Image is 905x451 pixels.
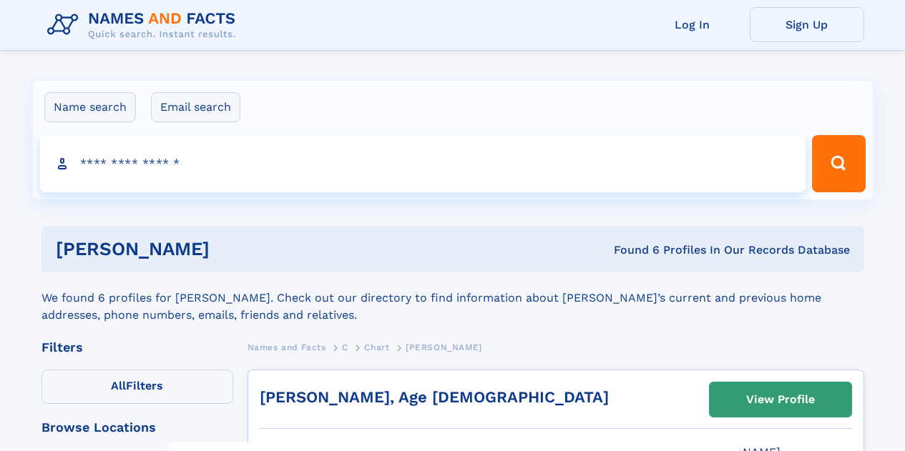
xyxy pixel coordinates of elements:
span: All [111,379,126,392]
label: Email search [151,92,240,122]
h1: [PERSON_NAME] [56,240,412,258]
a: Chart [364,338,389,356]
div: View Profile [746,383,815,416]
div: Browse Locations [41,421,233,434]
div: We found 6 profiles for [PERSON_NAME]. Check out our directory to find information about [PERSON_... [41,272,864,324]
button: Search Button [812,135,865,192]
input: search input [40,135,806,192]
div: Found 6 Profiles In Our Records Database [411,242,850,258]
div: Filters [41,341,233,354]
span: Chart [364,342,389,352]
a: View Profile [710,382,851,417]
span: C [342,342,348,352]
a: Names and Facts [248,338,326,356]
a: Sign Up [750,7,864,42]
label: Name search [44,92,136,122]
label: Filters [41,370,233,404]
a: C [342,338,348,356]
a: Log In [635,7,750,42]
a: [PERSON_NAME], Age [DEMOGRAPHIC_DATA] [260,388,609,406]
img: Logo Names and Facts [41,6,248,44]
span: [PERSON_NAME] [406,342,482,352]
